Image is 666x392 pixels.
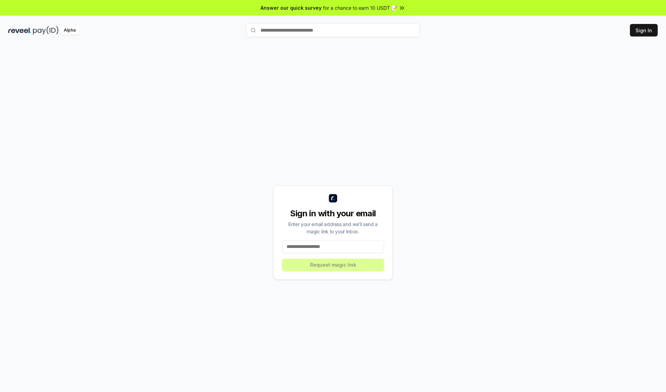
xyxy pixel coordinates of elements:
span: for a chance to earn 10 USDT 📝 [323,4,397,11]
div: Sign in with your email [282,208,384,219]
img: logo_small [329,194,337,202]
img: reveel_dark [8,26,32,35]
span: Answer our quick survey [261,4,322,11]
img: pay_id [33,26,59,35]
div: Enter your email address and we’ll send a magic link to your inbox. [282,220,384,235]
button: Sign In [630,24,658,36]
div: Alpha [60,26,79,35]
